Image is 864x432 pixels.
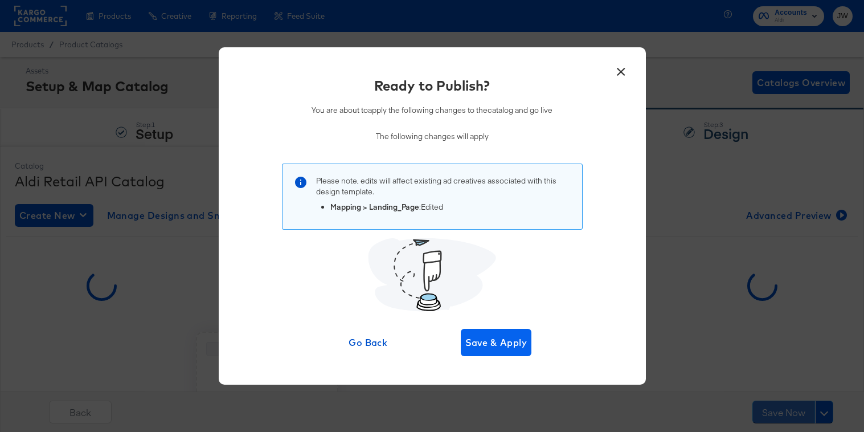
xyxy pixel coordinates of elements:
[330,202,419,212] strong: Mapping > Landing_Page
[312,105,552,116] p: You are about to apply the following changes to the catalog and go live
[330,202,571,213] li: : Edited
[337,335,399,351] span: Go Back
[312,131,552,142] p: The following changes will apply
[333,329,404,356] button: Go Back
[465,335,527,351] span: Save & Apply
[374,76,490,95] div: Ready to Publish?
[316,176,571,197] p: Please note, edits will affect existing ad creatives associated with this design template .
[461,329,532,356] button: Save & Apply
[611,59,632,79] button: ×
